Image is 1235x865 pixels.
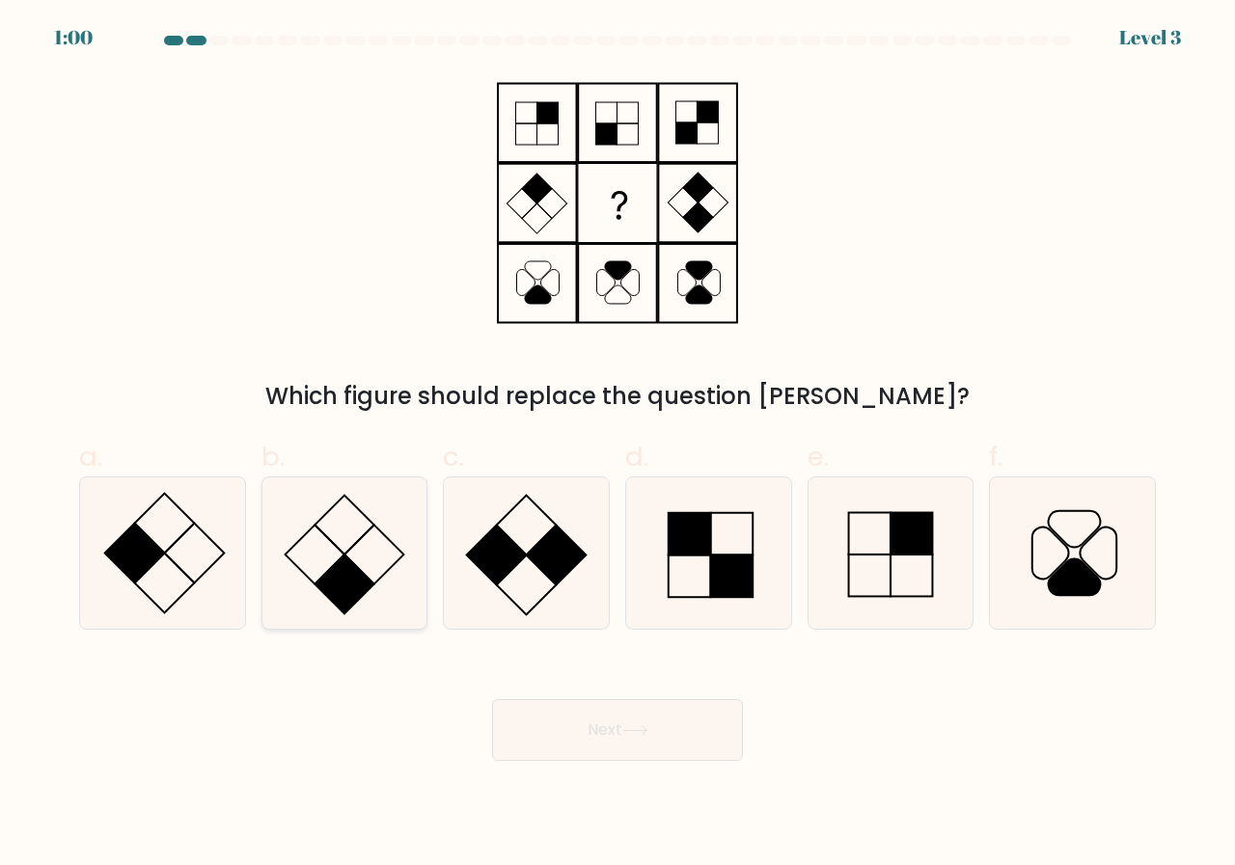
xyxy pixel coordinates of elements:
button: Next [492,699,743,761]
span: a. [79,438,102,475]
span: f. [989,438,1002,475]
span: e. [808,438,829,475]
span: b. [261,438,285,475]
span: d. [625,438,648,475]
div: 1:00 [54,23,93,52]
div: Level 3 [1119,23,1181,52]
span: c. [443,438,464,475]
div: Which figure should replace the question [PERSON_NAME]? [91,379,1144,414]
